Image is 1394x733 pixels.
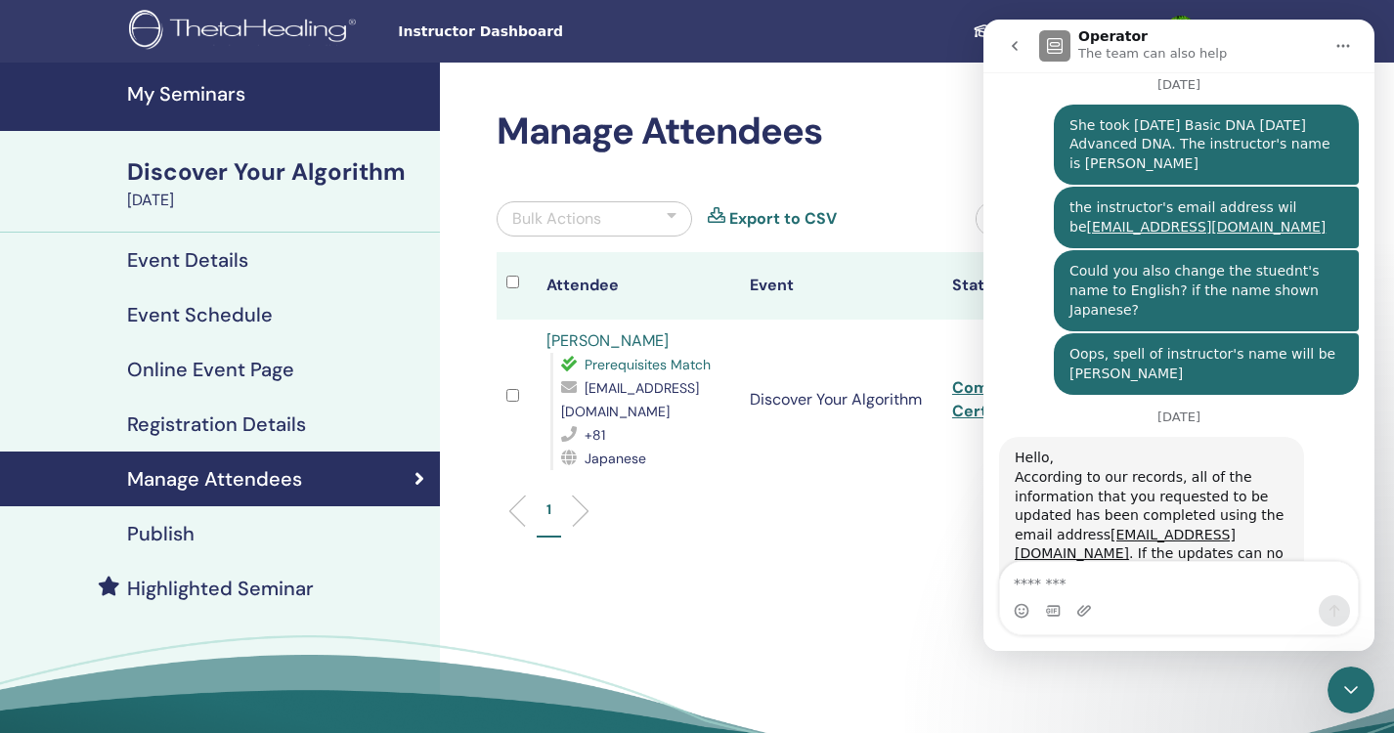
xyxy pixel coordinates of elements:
h4: Event Details [127,248,248,272]
th: Event [740,252,942,320]
h4: Manage Attendees [127,467,302,491]
h4: Highlighted Seminar [127,577,314,600]
a: Discover Your Algorithm[DATE] [115,155,440,212]
h4: My Seminars [127,82,428,106]
span: [EMAIL_ADDRESS][DOMAIN_NAME] [561,379,699,420]
a: Export to CSV [729,207,837,231]
a: Completed and Certified [952,377,1070,421]
span: Japanese [585,450,646,467]
h4: Online Event Page [127,358,294,381]
th: Status [942,252,1145,320]
img: graduation-cap-white.svg [973,22,996,39]
h4: Event Schedule [127,303,273,326]
a: [PERSON_NAME] [546,330,669,351]
span: +81 [585,426,605,444]
span: Prerequisites Match [585,356,711,373]
h4: Publish [127,522,195,545]
th: Attendee [537,252,739,320]
img: logo.png [129,10,363,54]
p: 1 [546,499,551,520]
div: Bulk Actions [512,207,601,231]
iframe: Intercom live chat [1328,667,1374,713]
div: [DATE] [127,189,428,212]
iframe: Intercom live chat [983,20,1374,651]
img: default.jpg [1165,16,1197,47]
h2: Manage Attendees [497,109,1186,154]
h4: Registration Details [127,412,306,436]
a: Student Dashboard [957,14,1150,50]
td: Discover Your Algorithm [740,320,942,480]
span: Instructor Dashboard [398,22,691,42]
div: Discover Your Algorithm [127,155,428,189]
